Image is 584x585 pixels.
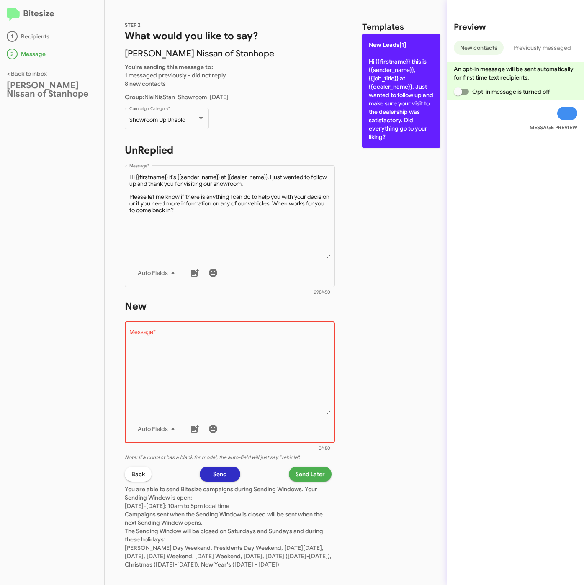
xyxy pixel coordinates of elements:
[7,7,98,21] h2: Bitesize
[125,93,229,101] span: NielNisStan_Showroom_[DATE]
[125,29,335,43] h1: What would you like to say?
[125,63,213,71] b: You're sending this message to:
[125,467,152,482] button: Back
[7,31,98,42] div: Recipients
[289,467,332,482] button: Send Later
[138,421,178,436] span: Auto Fields
[125,300,335,313] h1: New
[362,21,404,34] h2: Templates
[125,22,141,28] span: STEP 2
[530,123,577,132] small: MESSAGE PREVIEW
[125,93,144,101] b: Group:
[125,485,332,568] span: You are able to send Bitesize campaigns during Sending Windows. Your Sending Window is open: [DAT...
[125,72,226,79] span: 1 messaged previously - did not reply
[200,467,240,482] button: Send
[362,34,440,148] p: Hi {{firstname}} this is {{sender_name}}, {{job_title}} at {{dealer_name}}. Just wanted to follow...
[454,65,577,82] p: An opt-in message will be sent automatically for first time text recipients.
[507,41,577,55] button: Previously messaged
[314,290,330,295] mat-hint: 298/450
[7,81,98,98] div: [PERSON_NAME] Nissan of Stanhope
[7,8,20,21] img: logo-minimal.svg
[129,116,185,123] span: Showroom Up Unsold
[7,49,98,59] div: Message
[7,70,47,77] a: < Back to inbox
[131,467,145,482] span: Back
[125,80,166,87] span: 8 new contacts
[472,87,550,97] span: Opt-in message is turned off
[296,467,325,482] span: Send Later
[7,49,18,59] div: 2
[138,265,178,280] span: Auto Fields
[369,41,406,49] span: New Leads[1]
[131,265,185,280] button: Auto Fields
[213,467,227,482] span: Send
[454,21,577,34] h2: Preview
[131,421,185,436] button: Auto Fields
[125,454,300,461] i: Note: If a contact has a blank for model, the auto-field will just say "vehicle".
[7,31,18,42] div: 1
[454,41,504,55] button: New contacts
[513,41,571,55] span: Previously messaged
[460,41,497,55] span: New contacts
[125,144,335,157] h1: UnReplied
[125,49,335,58] p: [PERSON_NAME] Nissan of Stanhope
[319,446,330,451] mat-hint: 0/450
